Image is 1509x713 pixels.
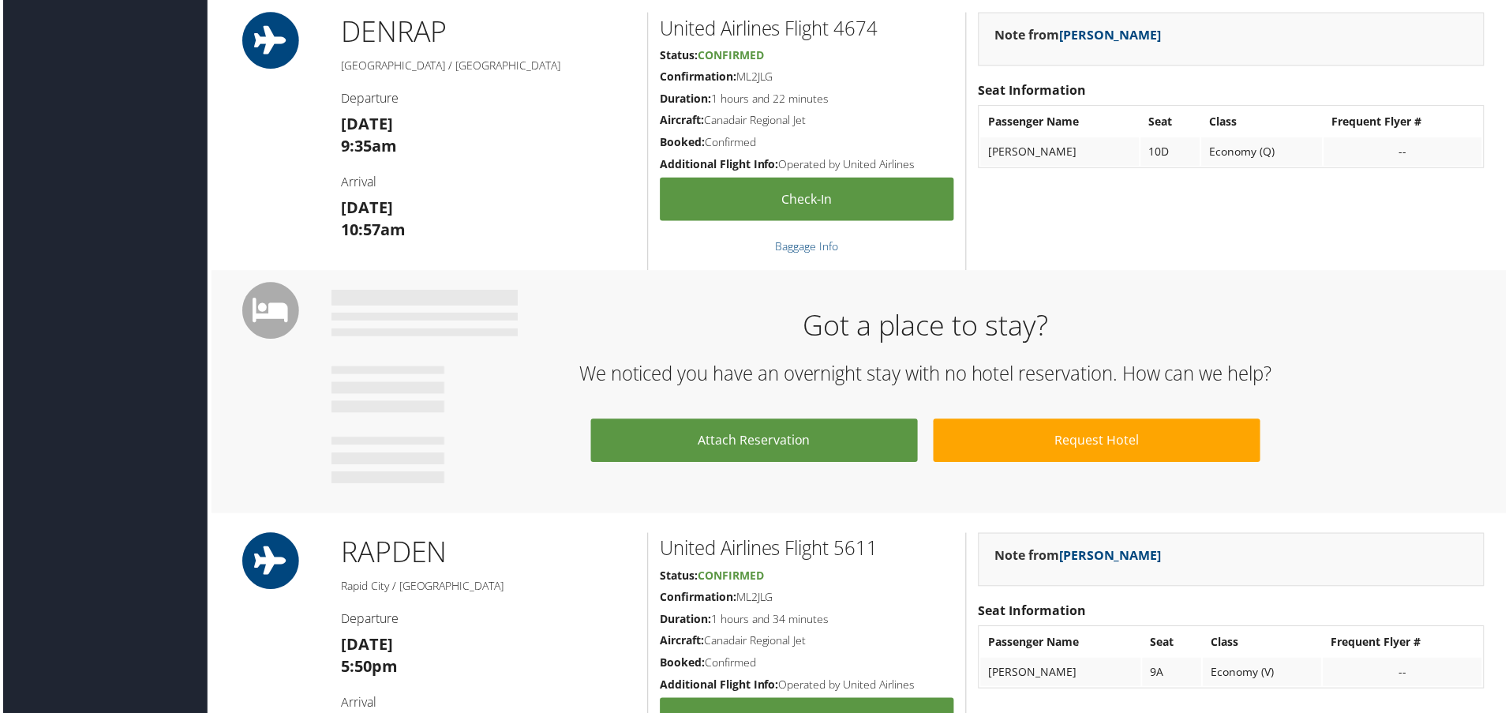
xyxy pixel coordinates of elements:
[1205,631,1324,659] th: Class
[660,92,955,107] h5: 1 hours and 22 minutes
[1144,661,1204,689] td: 9A
[996,27,1163,44] strong: Note from
[660,592,955,608] h5: ML2JLG
[660,614,955,630] h5: 1 hours and 34 minutes
[660,135,955,151] h5: Confirmed
[660,135,705,150] strong: Booked:
[1144,631,1204,659] th: Seat
[1061,550,1163,567] a: [PERSON_NAME]
[660,69,736,84] strong: Confirmation:
[339,13,635,52] h1: DEN RAP
[660,592,736,607] strong: Confirmation:
[339,136,395,157] strong: 9:35am
[339,198,391,220] strong: [DATE]
[1061,27,1163,44] a: [PERSON_NAME]
[660,571,698,586] strong: Status:
[339,636,391,658] strong: [DATE]
[979,605,1088,622] strong: Seat Information
[339,659,396,680] strong: 5:50pm
[660,113,955,129] h5: Canadair Regional Jet
[660,614,711,629] strong: Duration:
[660,69,955,85] h5: ML2JLG
[698,48,764,63] span: Confirmed
[660,658,705,673] strong: Booked:
[660,157,779,172] strong: Additional Flight Info:
[1327,108,1485,137] th: Frequent Flyer #
[660,92,711,107] strong: Duration:
[982,138,1141,167] td: [PERSON_NAME]
[339,58,635,74] h5: [GEOGRAPHIC_DATA] / [GEOGRAPHIC_DATA]
[660,15,955,42] h2: United Airlines Flight 4674
[660,658,955,674] h5: Confirmed
[982,631,1143,659] th: Passenger Name
[979,82,1088,99] strong: Seat Information
[660,48,698,63] strong: Status:
[660,178,955,222] a: Check-in
[1326,631,1485,659] th: Frequent Flyer #
[1204,108,1325,137] th: Class
[934,421,1263,464] a: Request Hotel
[698,571,764,586] span: Confirmed
[1143,108,1202,137] th: Seat
[1334,668,1477,682] div: --
[660,680,779,695] strong: Additional Flight Info:
[660,157,955,173] h5: Operated by United Airlines
[590,421,919,464] a: Attach Reservation
[1143,138,1202,167] td: 10D
[660,538,955,565] h2: United Airlines Flight 5611
[339,90,635,107] h4: Departure
[1335,145,1477,159] div: --
[339,114,391,135] strong: [DATE]
[1205,661,1324,689] td: Economy (V)
[1204,138,1325,167] td: Economy (Q)
[660,680,955,696] h5: Operated by United Airlines
[660,636,955,651] h5: Canadair Regional Jet
[660,113,704,128] strong: Aircraft:
[339,220,404,242] strong: 10:57am
[776,240,839,255] a: Baggage Info
[339,535,635,575] h1: RAP DEN
[339,174,635,191] h4: Arrival
[339,613,635,630] h4: Departure
[996,550,1163,567] strong: Note from
[982,661,1143,689] td: [PERSON_NAME]
[660,636,704,651] strong: Aircraft:
[339,581,635,597] h5: Rapid City / [GEOGRAPHIC_DATA]
[982,108,1141,137] th: Passenger Name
